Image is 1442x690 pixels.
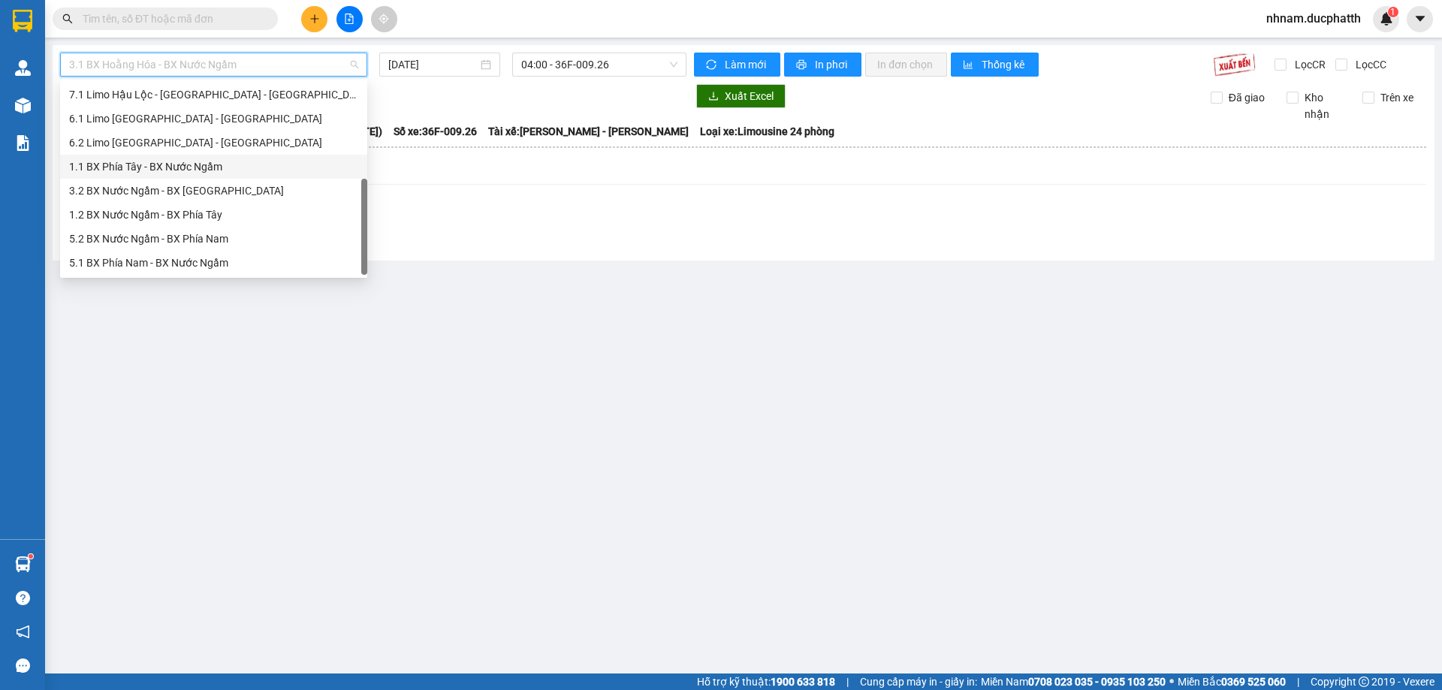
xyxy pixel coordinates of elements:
[696,84,786,108] button: downloadXuất Excel
[1390,7,1395,17] span: 1
[1178,673,1286,690] span: Miền Bắc
[771,676,835,688] strong: 1900 633 818
[344,14,354,24] span: file-add
[83,11,260,27] input: Tìm tên, số ĐT hoặc mã đơn
[815,56,849,73] span: In phơi
[706,59,719,71] span: sync
[1350,56,1389,73] span: Lọc CC
[69,158,358,175] div: 1.1 BX Phía Tây - BX Nước Ngầm
[69,53,358,76] span: 3.1 BX Hoằng Hóa - BX Nước Ngầm
[1388,7,1398,17] sup: 1
[60,251,367,275] div: 5.1 BX Phía Nam - BX Nước Ngầm
[69,86,358,103] div: 7.1 Limo Hậu Lộc - [GEOGRAPHIC_DATA] - [GEOGRAPHIC_DATA]
[379,14,389,24] span: aim
[60,83,367,107] div: 7.1 Limo Hậu Lộc - Bỉm Sơn - Hà Nội
[15,556,31,572] img: warehouse-icon
[69,110,358,127] div: 6.1 Limo [GEOGRAPHIC_DATA] - [GEOGRAPHIC_DATA]
[69,182,358,199] div: 3.2 BX Nước Ngầm - BX [GEOGRAPHIC_DATA]
[1289,56,1328,73] span: Lọc CR
[69,206,358,223] div: 1.2 BX Nước Ngầm - BX Phía Tây
[371,6,397,32] button: aim
[796,59,809,71] span: printer
[60,155,367,179] div: 1.1 BX Phía Tây - BX Nước Ngầm
[982,56,1027,73] span: Thống kê
[1407,6,1433,32] button: caret-down
[1028,676,1166,688] strong: 0708 023 035 - 0935 103 250
[846,673,849,690] span: |
[1374,89,1419,106] span: Trên xe
[700,123,834,140] span: Loại xe: Limousine 24 phòng
[69,134,358,151] div: 6.2 Limo [GEOGRAPHIC_DATA] - [GEOGRAPHIC_DATA]
[1254,9,1373,28] span: nhnam.ducphatth
[1169,679,1174,685] span: ⚪️
[981,673,1166,690] span: Miền Nam
[336,6,363,32] button: file-add
[309,14,320,24] span: plus
[13,10,32,32] img: logo-vxr
[60,227,367,251] div: 5.2 BX Nước Ngầm - BX Phía Nam
[15,98,31,113] img: warehouse-icon
[1213,53,1256,77] img: 9k=
[388,56,478,73] input: 13/10/2025
[1359,676,1369,687] span: copyright
[860,673,977,690] span: Cung cấp máy in - giấy in:
[1297,673,1299,690] span: |
[69,231,358,247] div: 5.2 BX Nước Ngầm - BX Phía Nam
[1221,676,1286,688] strong: 0369 525 060
[62,14,73,24] span: search
[1299,89,1351,122] span: Kho nhận
[60,131,367,155] div: 6.2 Limo Hà Nội - TP Thanh Hóa
[784,53,861,77] button: printerIn phơi
[29,554,33,559] sup: 1
[1223,89,1271,106] span: Đã giao
[16,658,30,673] span: message
[697,673,835,690] span: Hỗ trợ kỹ thuật:
[15,135,31,151] img: solution-icon
[60,179,367,203] div: 3.2 BX Nước Ngầm - BX Hoằng Hóa
[521,53,677,76] span: 04:00 - 36F-009.26
[16,625,30,639] span: notification
[725,56,768,73] span: Làm mới
[951,53,1039,77] button: bar-chartThống kê
[963,59,976,71] span: bar-chart
[694,53,780,77] button: syncLàm mới
[865,53,947,77] button: In đơn chọn
[1380,12,1393,26] img: icon-new-feature
[60,203,367,227] div: 1.2 BX Nước Ngầm - BX Phía Tây
[15,60,31,76] img: warehouse-icon
[394,123,477,140] span: Số xe: 36F-009.26
[301,6,327,32] button: plus
[1413,12,1427,26] span: caret-down
[69,255,358,271] div: 5.1 BX Phía Nam - BX Nước Ngầm
[488,123,689,140] span: Tài xế: [PERSON_NAME] - [PERSON_NAME]
[60,107,367,131] div: 6.1 Limo TP Thanh Hóa - Hà Nội
[16,591,30,605] span: question-circle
